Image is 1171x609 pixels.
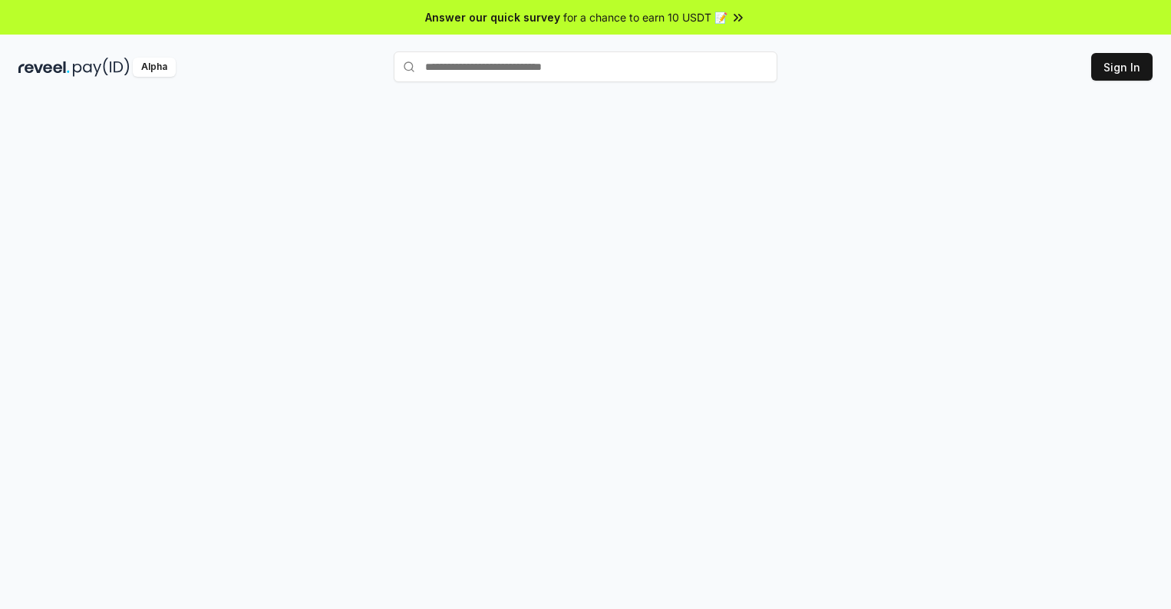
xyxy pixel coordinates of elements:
[1091,53,1153,81] button: Sign In
[73,58,130,77] img: pay_id
[425,9,560,25] span: Answer our quick survey
[133,58,176,77] div: Alpha
[18,58,70,77] img: reveel_dark
[563,9,727,25] span: for a chance to earn 10 USDT 📝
